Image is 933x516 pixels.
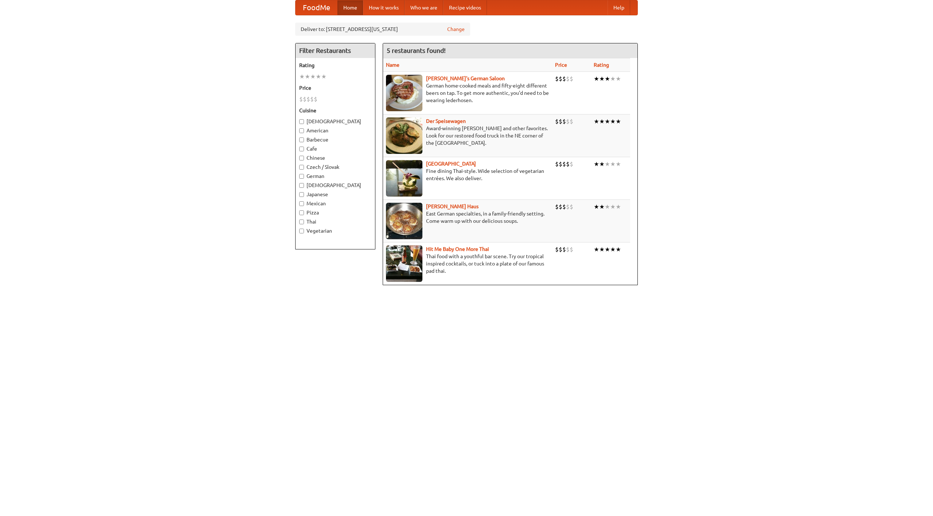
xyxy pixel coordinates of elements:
li: ★ [605,117,610,125]
input: American [299,128,304,133]
li: ★ [594,245,599,253]
a: FoodMe [296,0,337,15]
input: [DEMOGRAPHIC_DATA] [299,183,304,188]
input: Chinese [299,156,304,160]
li: $ [562,75,566,83]
a: Help [608,0,630,15]
li: $ [559,203,562,211]
input: German [299,174,304,179]
li: ★ [610,117,616,125]
li: ★ [610,75,616,83]
a: Who we are [405,0,443,15]
li: ★ [321,73,327,81]
li: $ [566,203,570,211]
li: $ [555,160,559,168]
li: $ [555,203,559,211]
input: Thai [299,220,304,224]
a: How it works [363,0,405,15]
input: Pizza [299,210,304,215]
li: ★ [605,245,610,253]
li: $ [566,75,570,83]
li: ★ [594,160,599,168]
b: [PERSON_NAME] Haus [426,203,479,209]
li: ★ [605,203,610,211]
li: $ [299,95,303,103]
li: $ [566,245,570,253]
li: $ [570,245,573,253]
li: $ [562,117,566,125]
li: ★ [594,117,599,125]
li: ★ [616,245,621,253]
a: Name [386,62,399,68]
input: Vegetarian [299,229,304,233]
li: ★ [610,160,616,168]
li: ★ [310,73,316,81]
li: $ [555,75,559,83]
li: $ [570,75,573,83]
p: German home-cooked meals and fifty-eight different beers on tap. To get more authentic, you'd nee... [386,82,549,104]
label: German [299,172,371,180]
label: [DEMOGRAPHIC_DATA] [299,182,371,189]
b: [PERSON_NAME]'s German Saloon [426,75,505,81]
input: Cafe [299,147,304,151]
li: $ [314,95,317,103]
div: Deliver to: [STREET_ADDRESS][US_STATE] [295,23,470,36]
li: $ [562,203,566,211]
li: $ [559,160,562,168]
p: Fine dining Thai-style. Wide selection of vegetarian entrées. We also deliver. [386,167,549,182]
li: $ [562,160,566,168]
label: [DEMOGRAPHIC_DATA] [299,118,371,125]
a: Der Speisewagen [426,118,466,124]
li: ★ [616,75,621,83]
img: satay.jpg [386,160,422,197]
input: Barbecue [299,137,304,142]
a: Hit Me Baby One More Thai [426,246,489,252]
li: $ [303,95,307,103]
li: ★ [599,203,605,211]
label: Thai [299,218,371,225]
input: [DEMOGRAPHIC_DATA] [299,119,304,124]
label: American [299,127,371,134]
p: East German specialties, in a family-friendly setting. Come warm up with our delicious soups. [386,210,549,225]
label: Vegetarian [299,227,371,234]
a: Home [337,0,363,15]
h5: Cuisine [299,107,371,114]
a: Recipe videos [443,0,487,15]
img: babythai.jpg [386,245,422,282]
li: $ [566,117,570,125]
label: Barbecue [299,136,371,143]
img: esthers.jpg [386,75,422,111]
li: $ [570,117,573,125]
li: $ [570,160,573,168]
li: $ [310,95,314,103]
li: $ [559,245,562,253]
li: ★ [594,75,599,83]
a: Price [555,62,567,68]
h5: Price [299,84,371,92]
label: Japanese [299,191,371,198]
li: $ [559,117,562,125]
ng-pluralize: 5 restaurants found! [387,47,446,54]
p: Thai food with a youthful bar scene. Try our tropical inspired cocktails, or tuck into a plate of... [386,253,549,275]
img: kohlhaus.jpg [386,203,422,239]
p: Award-winning [PERSON_NAME] and other favorites. Look for our restored food truck in the NE corne... [386,125,549,147]
input: Czech / Slovak [299,165,304,170]
li: $ [566,160,570,168]
li: ★ [599,245,605,253]
li: ★ [610,203,616,211]
li: ★ [599,160,605,168]
a: Rating [594,62,609,68]
li: $ [559,75,562,83]
li: ★ [599,75,605,83]
a: [GEOGRAPHIC_DATA] [426,161,476,167]
li: ★ [610,245,616,253]
h5: Rating [299,62,371,69]
h4: Filter Restaurants [296,43,375,58]
a: Change [447,26,465,33]
li: ★ [616,117,621,125]
li: $ [307,95,310,103]
li: $ [555,245,559,253]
